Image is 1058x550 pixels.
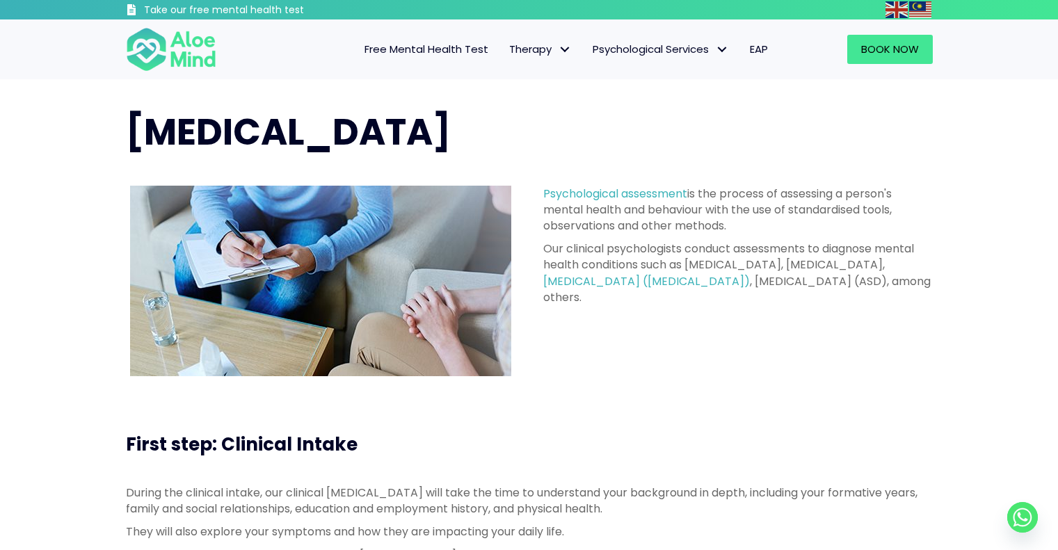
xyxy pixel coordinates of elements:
[750,42,768,56] span: EAP
[885,1,909,17] a: English
[543,273,750,289] a: [MEDICAL_DATA] ([MEDICAL_DATA])
[234,35,778,64] nav: Menu
[739,35,778,64] a: EAP
[909,1,933,17] a: Malay
[885,1,908,18] img: en
[847,35,933,64] a: Book Now
[126,3,378,19] a: Take our free mental health test
[593,42,729,56] span: Psychological Services
[582,35,739,64] a: Psychological ServicesPsychological Services: submenu
[712,40,732,60] span: Psychological Services: submenu
[509,42,572,56] span: Therapy
[499,35,582,64] a: TherapyTherapy: submenu
[543,241,933,305] p: Our clinical psychologists conduct assessments to diagnose mental health conditions such as [MEDI...
[543,186,687,202] a: Psychological assessment
[909,1,931,18] img: ms
[555,40,575,60] span: Therapy: submenu
[130,186,511,376] img: psychological assessment
[126,26,216,72] img: Aloe mind Logo
[543,186,933,234] p: is the process of assessing a person's mental health and behaviour with the use of standardised t...
[861,42,919,56] span: Book Now
[126,106,451,157] span: [MEDICAL_DATA]
[144,3,378,17] h3: Take our free mental health test
[126,432,358,457] span: First step: Clinical Intake
[354,35,499,64] a: Free Mental Health Test
[126,524,933,540] p: They will also explore your symptoms and how they are impacting your daily life.
[126,485,933,517] p: During the clinical intake, our clinical [MEDICAL_DATA] will take the time to understand your bac...
[364,42,488,56] span: Free Mental Health Test
[1007,502,1038,533] a: Whatsapp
